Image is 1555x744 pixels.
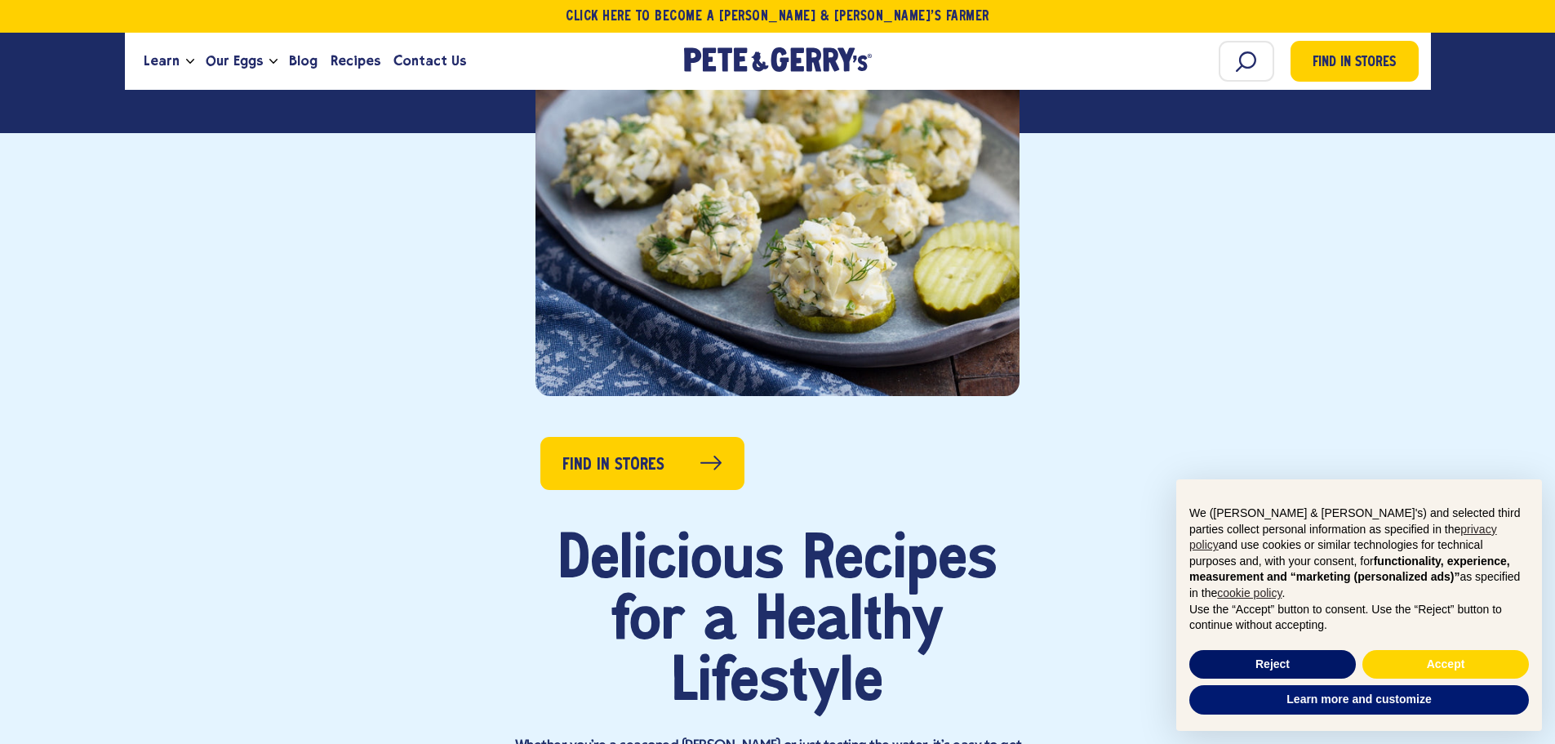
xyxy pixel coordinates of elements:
p: We ([PERSON_NAME] & [PERSON_NAME]'s) and selected third parties collect personal information as s... [1189,506,1529,602]
a: Blog [282,39,324,83]
p: Use the “Accept” button to consent. Use the “Reject” button to continue without accepting. [1189,602,1529,634]
a: Learn [137,39,186,83]
span: Contact Us [393,51,466,71]
button: Open the dropdown menu for Learn [186,59,194,65]
span: Find in Stores [562,452,664,478]
a: Our Eggs [199,39,269,83]
a: Find in Stores [1291,41,1419,82]
button: Learn more and customize [1189,685,1529,715]
span: Our Eggs [206,51,263,71]
h1: Delicious Recipes for a Healthy Lifestyle [515,531,1041,715]
a: cookie policy [1217,586,1282,599]
span: Recipes [331,51,380,71]
a: Find in Stores [540,437,744,490]
a: Recipes [324,39,387,83]
input: Search [1219,41,1274,82]
span: Learn [144,51,180,71]
span: Find in Stores [1313,52,1396,74]
button: Reject [1189,650,1356,679]
button: Open the dropdown menu for Our Eggs [269,59,278,65]
a: Contact Us [387,39,473,83]
button: Accept [1362,650,1529,679]
span: Blog [289,51,318,71]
